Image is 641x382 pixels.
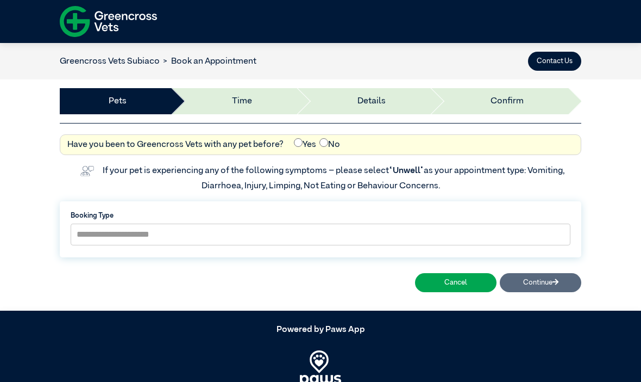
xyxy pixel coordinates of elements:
span: “Unwell” [389,167,424,175]
h5: Powered by Paws App [60,324,581,335]
input: Yes [294,138,303,147]
input: No [319,138,328,147]
a: Pets [109,95,127,108]
li: Book an Appointment [160,55,256,68]
label: Have you been to Greencross Vets with any pet before? [67,138,284,151]
label: If your pet is experiencing any of the following symptoms – please select as your appointment typ... [103,167,566,190]
img: f-logo [60,3,157,40]
button: Cancel [415,273,497,292]
a: Greencross Vets Subiaco [60,57,160,66]
nav: breadcrumb [60,55,256,68]
label: Booking Type [71,211,570,221]
button: Contact Us [528,52,581,71]
label: No [319,138,340,151]
img: vet [77,162,97,180]
label: Yes [294,138,316,151]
